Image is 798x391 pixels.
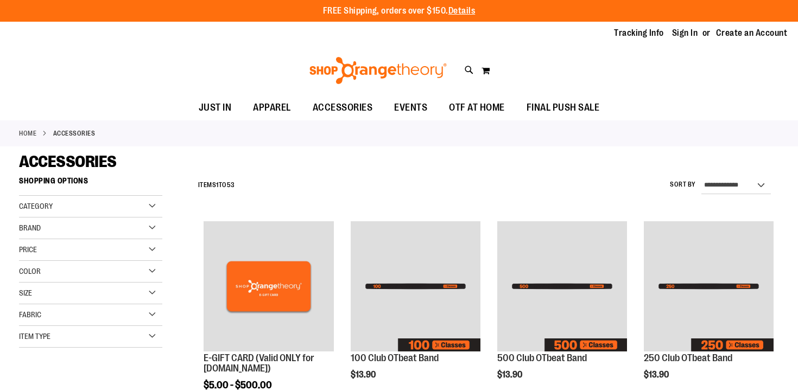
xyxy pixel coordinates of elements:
[19,202,53,210] span: Category
[351,370,377,380] span: $13.90
[19,310,41,319] span: Fabric
[394,95,427,120] span: EVENTS
[198,177,235,194] h2: Items to
[527,95,600,120] span: FINAL PUSH SALE
[716,27,788,39] a: Create an Account
[313,95,373,120] span: ACCESSORIES
[497,352,587,363] a: 500 Club OTbeat Band
[188,95,243,120] a: JUST IN
[323,5,476,17] p: FREE Shipping, orders over $150.
[19,223,41,232] span: Brand
[614,27,664,39] a: Tracking Info
[644,221,774,352] a: Image of 250 Club OTbeat Band
[204,221,333,352] a: E-GIFT CARD (Valid ONLY for ShopOrangetheory.com)
[351,221,480,352] a: Image of 100 Club OTbeat Band
[302,95,384,120] a: ACCESSORIES
[644,352,732,363] a: 250 Club OTbeat Band
[204,352,314,374] a: E-GIFT CARD (Valid ONLY for [DOMAIN_NAME])
[308,57,448,84] img: Shop Orangetheory
[53,129,96,138] strong: ACCESSORIES
[204,221,333,351] img: E-GIFT CARD (Valid ONLY for ShopOrangetheory.com)
[199,95,232,120] span: JUST IN
[497,221,627,352] a: Image of 500 Club OTbeat Band
[19,267,41,275] span: Color
[19,289,32,297] span: Size
[497,370,524,380] span: $13.90
[19,129,36,138] a: Home
[672,27,698,39] a: Sign In
[19,152,117,171] span: ACCESSORIES
[19,245,37,254] span: Price
[497,221,627,351] img: Image of 500 Club OTbeat Band
[644,370,670,380] span: $13.90
[253,95,291,120] span: APPAREL
[644,221,774,351] img: Image of 250 Club OTbeat Band
[670,180,696,189] label: Sort By
[204,380,272,390] span: $5.00 - $500.00
[19,332,50,341] span: Item Type
[19,171,162,196] strong: Shopping Options
[216,181,219,189] span: 1
[242,95,302,120] a: APPAREL
[448,6,476,16] a: Details
[449,95,505,120] span: OTF AT HOME
[383,95,438,120] a: EVENTS
[351,352,439,363] a: 100 Club OTbeat Band
[351,221,480,351] img: Image of 100 Club OTbeat Band
[227,181,235,189] span: 53
[438,95,516,120] a: OTF AT HOME
[516,95,611,120] a: FINAL PUSH SALE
